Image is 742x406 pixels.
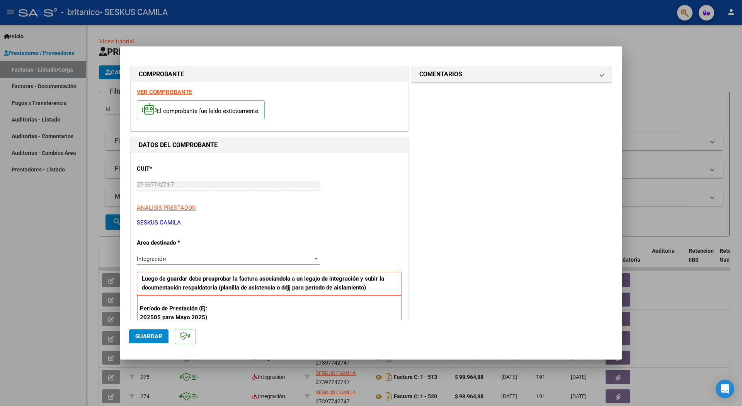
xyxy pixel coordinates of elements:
strong: Luego de guardar debe preaprobar la factura asociandola a un legajo de integración y subir la doc... [142,275,384,291]
span: Integración [137,255,166,262]
strong: DATOS DEL COMPROBANTE [139,141,218,149]
p: El comprobante fue leído exitosamente. [137,100,265,119]
a: VER COMPROBANTE [137,89,192,96]
button: Guardar [129,329,168,343]
h1: COMENTARIOS [419,70,462,79]
p: SESKUS CAMILA [137,218,402,227]
div: Open Intercom Messenger [716,380,734,398]
span: Guardar [135,333,162,340]
p: CUIT [137,164,216,173]
p: Area destinado * [137,238,216,247]
mat-expansion-panel-header: COMENTARIOS [412,67,611,82]
span: ANALISIS PRESTADOR [137,204,196,211]
p: Período de Prestación (Ej: 202505 para Mayo 2025) [140,304,218,322]
strong: COMPROBANTE [139,70,184,78]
